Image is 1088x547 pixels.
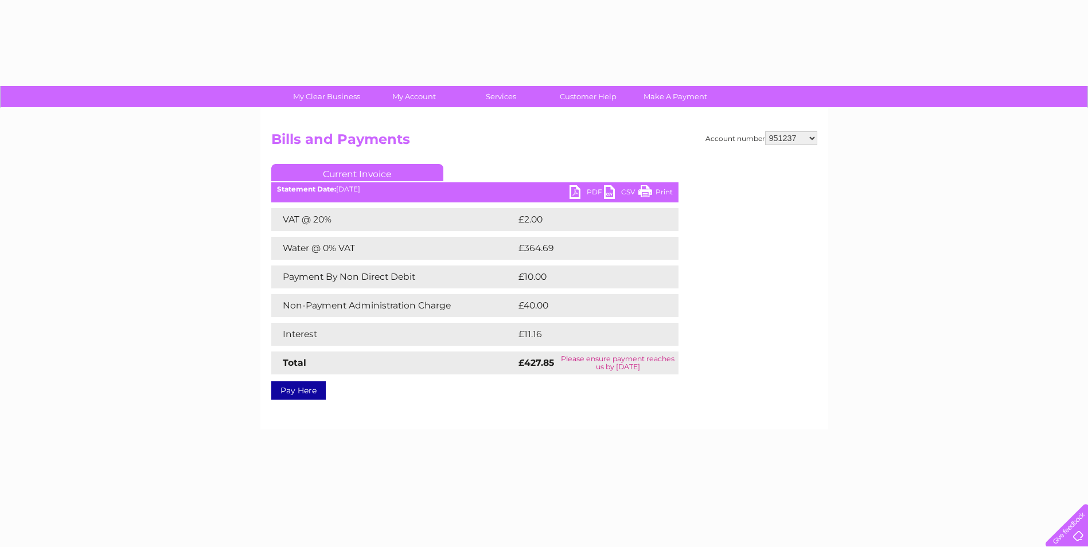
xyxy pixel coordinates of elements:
td: £2.00 [516,208,652,231]
a: Make A Payment [628,86,723,107]
a: My Account [366,86,461,107]
strong: Total [283,357,306,368]
td: £11.16 [516,323,652,346]
a: My Clear Business [279,86,374,107]
a: Print [638,185,673,202]
a: PDF [570,185,604,202]
b: Statement Date: [277,185,336,193]
strong: £427.85 [518,357,554,368]
a: Current Invoice [271,164,443,181]
a: Pay Here [271,381,326,400]
a: Customer Help [541,86,635,107]
td: £10.00 [516,265,655,288]
div: Account number [705,131,817,145]
td: Interest [271,323,516,346]
td: VAT @ 20% [271,208,516,231]
a: Services [454,86,548,107]
h2: Bills and Payments [271,131,817,153]
a: CSV [604,185,638,202]
td: £40.00 [516,294,656,317]
td: Please ensure payment reaches us by [DATE] [557,351,678,374]
td: Water @ 0% VAT [271,237,516,260]
td: Payment By Non Direct Debit [271,265,516,288]
div: [DATE] [271,185,678,193]
td: £364.69 [516,237,658,260]
td: Non-Payment Administration Charge [271,294,516,317]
